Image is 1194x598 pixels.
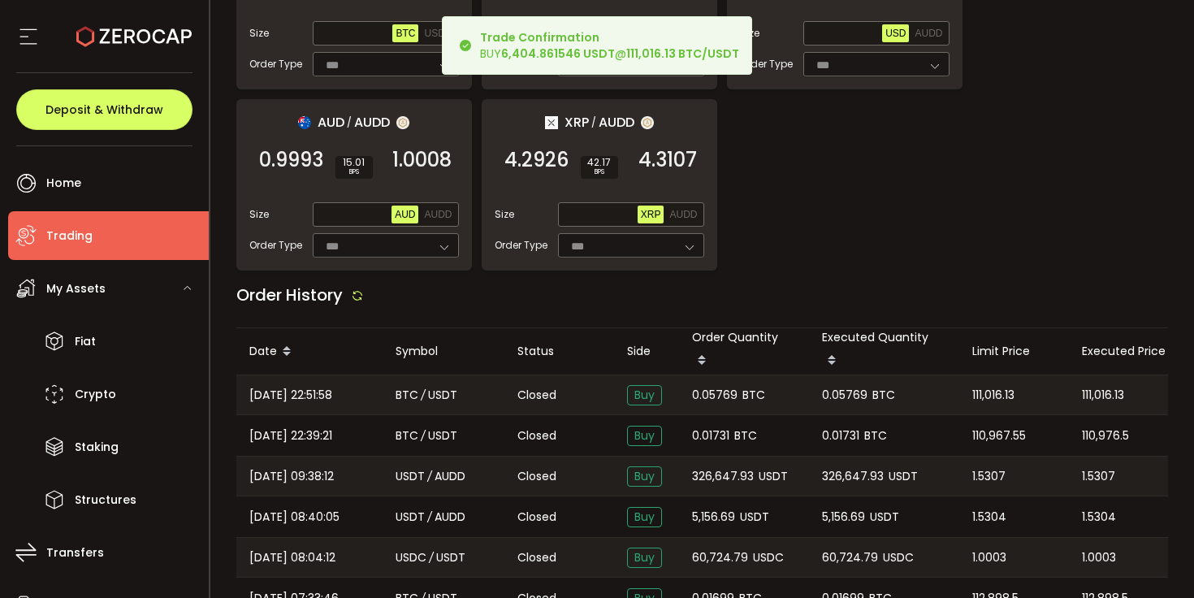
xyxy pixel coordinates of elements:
div: Date [236,338,383,366]
span: USDT [396,508,425,526]
b: Trade Confirmation [480,29,599,45]
span: Closed [517,549,556,566]
span: USDC [396,548,426,567]
span: Trading [46,224,93,248]
span: Size [495,207,514,222]
button: BTC [392,24,418,42]
span: Transfers [46,541,104,565]
button: USD [882,24,909,42]
div: Status [504,342,614,361]
img: aud_portfolio.svg [298,116,311,129]
span: 4.2926 [504,152,569,168]
em: / [427,508,432,526]
span: AUDD [599,112,634,132]
span: Order Type [249,238,302,253]
button: USDC [421,24,455,42]
span: 110,976.5 [1082,427,1129,445]
span: USDT [428,386,457,405]
span: BTC [396,28,415,39]
span: Size [249,26,269,41]
span: Order History [236,284,343,306]
span: USDT [870,508,899,526]
span: AUDD [669,209,697,220]
span: BTC [396,427,418,445]
span: 111,016.13 [972,386,1014,405]
span: [DATE] 08:04:12 [249,548,335,567]
button: AUDD [911,24,945,42]
span: USDT [759,467,788,486]
span: 1.0003 [1082,548,1116,567]
iframe: Chat Widget [1113,520,1194,598]
span: 5,156.69 [822,508,865,526]
span: BTC [742,386,765,405]
button: AUDD [421,206,455,223]
img: zuPXiwguUFiBOIQyqLOiXsnnNitlx7q4LCwEbLHADjIpTka+Lip0HH8D0VTrd02z+wEAAAAASUVORK5CYII= [641,116,654,129]
span: 0.9993 [259,152,323,168]
div: BUY @ [480,29,739,62]
button: Deposit & Withdraw [16,89,193,130]
span: Closed [517,509,556,526]
span: Buy [627,548,662,568]
span: 1.0008 [392,152,452,168]
span: Closed [517,387,556,404]
span: Buy [627,385,662,405]
b: 111,016.13 BTC/USDT [626,45,739,62]
button: XRP [638,206,664,223]
div: Limit Price [959,342,1069,361]
span: USD [885,28,906,39]
span: Structures [75,488,136,512]
em: / [591,115,596,130]
img: zuPXiwguUFiBOIQyqLOiXsnnNitlx7q4LCwEbLHADjIpTka+Lip0HH8D0VTrd02z+wEAAAAASUVORK5CYII= [396,116,409,129]
span: Buy [627,507,662,527]
span: 60,724.79 [822,548,878,567]
span: Order Type [495,238,547,253]
span: 0.05769 [692,386,738,405]
span: USDT [428,427,457,445]
span: USDT [396,467,425,486]
button: AUDD [666,206,700,223]
div: Executed Price [1069,342,1179,361]
i: BPS [342,167,366,177]
span: Staking [75,435,119,459]
span: Size [249,207,269,222]
span: USDC [424,28,452,39]
span: 1.0003 [972,548,1006,567]
span: AUD [395,209,415,220]
span: 1.5304 [1082,508,1116,526]
span: Closed [517,427,556,444]
span: USDT [436,548,465,567]
span: [DATE] 08:40:05 [249,508,340,526]
span: 60,724.79 [692,548,748,567]
span: 4.3107 [638,152,697,168]
span: 15.01 [342,158,366,167]
span: BTC [872,386,895,405]
span: AUDD [915,28,942,39]
span: 111,016.13 [1082,386,1124,405]
img: xrp_portfolio.png [545,116,558,129]
span: Order Type [249,57,302,71]
div: Symbol [383,342,504,361]
span: Crypto [75,383,116,406]
span: AUDD [435,508,465,526]
span: XRP [565,112,589,132]
span: Deposit & Withdraw [45,104,163,115]
span: Closed [517,468,556,485]
span: USDT [889,467,918,486]
span: BTC [734,427,757,445]
span: [DATE] 09:38:12 [249,467,334,486]
span: Fiat [75,330,96,353]
div: Order Quantity [679,328,809,375]
span: AUD [318,112,344,132]
span: USDT [740,508,769,526]
i: BPS [587,167,612,177]
span: USDC [753,548,784,567]
span: 1.5307 [972,467,1006,486]
span: Order Type [740,57,793,71]
em: / [429,548,434,567]
em: / [421,427,426,445]
span: Home [46,171,81,195]
span: My Assets [46,277,106,301]
span: 42.17 [587,158,612,167]
span: 326,647.93 [692,467,754,486]
b: 6,404.861546 USDT [501,45,615,62]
